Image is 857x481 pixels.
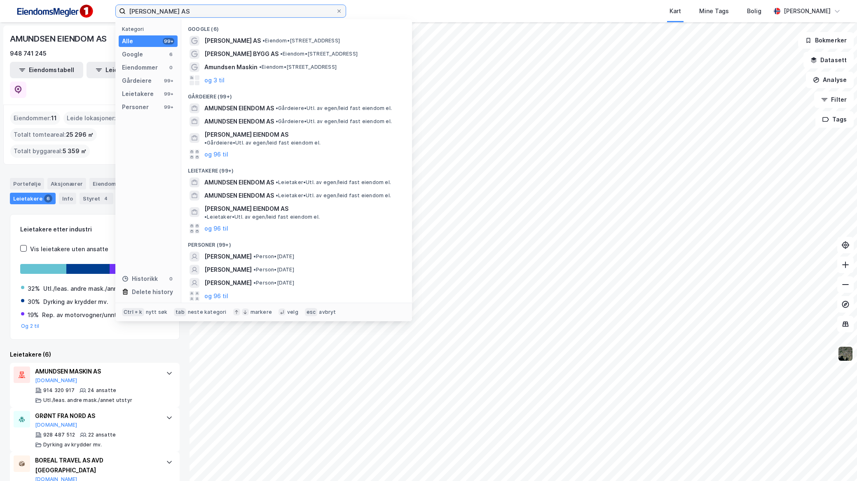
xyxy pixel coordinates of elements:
[21,323,40,329] button: Og 2 til
[276,105,392,112] span: Gårdeiere • Utl. av egen/leid fast eiendom el.
[122,274,158,284] div: Historikk
[88,387,116,394] div: 24 ansatte
[815,111,854,128] button: Tags
[35,422,77,428] button: [DOMAIN_NAME]
[10,128,97,141] div: Totalt tomteareal :
[253,253,294,260] span: Person • [DATE]
[35,377,77,384] button: [DOMAIN_NAME]
[803,52,854,68] button: Datasett
[262,37,340,44] span: Eiendom • [STREET_ADDRESS]
[35,411,158,421] div: GRØNT FRA NORD AS
[20,224,169,234] div: Leietakere etter industri
[10,112,60,125] div: Eiendommer :
[122,26,178,32] div: Kategori
[204,252,252,262] span: [PERSON_NAME]
[10,193,56,204] div: Leietakere
[181,87,412,102] div: Gårdeiere (99+)
[280,51,358,57] span: Eiendom • [STREET_ADDRESS]
[204,36,261,46] span: [PERSON_NAME] AS
[798,32,854,49] button: Bokmerker
[188,309,227,315] div: neste kategori
[89,178,140,189] div: Eiendommer
[146,309,168,315] div: nytt søk
[670,6,681,16] div: Kart
[280,51,283,57] span: •
[47,178,86,189] div: Aksjonærer
[204,62,258,72] span: Amundsen Maskin
[204,103,274,113] span: AMUNDSEN EIENDOM AS
[122,308,144,316] div: Ctrl + k
[63,146,87,156] span: 5 359 ㎡
[816,441,857,481] iframe: Chat Widget
[204,265,252,275] span: [PERSON_NAME]
[287,309,298,315] div: velg
[35,455,158,475] div: BOREAL TRAVEL AS AVD [GEOGRAPHIC_DATA]
[43,284,142,294] div: Utl./leas. andre mask./annet utstyr
[163,91,174,97] div: 99+
[59,193,76,204] div: Info
[276,179,391,186] span: Leietaker • Utl. av egen/leid fast eiendom el.
[122,36,133,46] div: Alle
[122,102,149,112] div: Personer
[28,297,40,307] div: 30%
[204,204,288,214] span: [PERSON_NAME] EIENDOM AS
[276,118,392,125] span: Gårdeiere • Utl. av egen/leid fast eiendom el.
[42,310,149,320] div: Rep. av motorvogner/unnt. motorsyk.
[204,130,288,140] span: [PERSON_NAME] EIENDOM AS
[181,235,412,250] div: Personer (99+)
[276,118,278,124] span: •
[43,387,75,394] div: 914 320 917
[87,62,160,78] button: Leietakertabell
[122,63,158,72] div: Eiendommer
[784,6,831,16] div: [PERSON_NAME]
[276,192,278,198] span: •
[44,194,52,203] div: 6
[699,6,729,16] div: Mine Tags
[262,37,265,44] span: •
[251,309,272,315] div: markere
[43,441,102,448] div: Dyrking av krydder mv.
[10,62,83,78] button: Eiendomstabell
[102,194,110,203] div: 4
[204,117,274,126] span: AMUNDSEN EIENDOM AS
[253,280,256,286] span: •
[253,253,256,259] span: •
[10,145,90,158] div: Totalt byggareal :
[204,291,228,301] button: og 96 til
[163,77,174,84] div: 99+
[30,244,108,254] div: Vis leietakere uten ansatte
[10,178,44,189] div: Portefølje
[276,192,391,199] span: Leietaker • Utl. av egen/leid fast eiendom el.
[10,350,180,360] div: Leietakere (6)
[305,308,318,316] div: esc
[253,280,294,286] span: Person • [DATE]
[35,367,158,376] div: AMUNDSEN MASKIN AS
[816,441,857,481] div: Kontrollprogram for chat
[80,193,113,204] div: Styret
[168,64,174,71] div: 0
[276,179,278,185] span: •
[66,130,94,140] span: 25 296 ㎡
[259,64,262,70] span: •
[43,432,75,438] div: 928 487 512
[122,76,152,86] div: Gårdeiere
[28,310,39,320] div: 19%
[43,297,108,307] div: Dyrking av krydder mv.
[132,287,173,297] div: Delete history
[174,308,186,316] div: tab
[204,140,321,146] span: Gårdeiere • Utl. av egen/leid fast eiendom el.
[88,432,116,438] div: 22 ansatte
[10,49,47,58] div: 948 741 245
[204,224,228,233] button: og 96 til
[168,51,174,58] div: 6
[204,214,207,220] span: •
[28,284,40,294] div: 32%
[204,278,252,288] span: [PERSON_NAME]
[51,113,57,123] span: 11
[163,104,174,110] div: 99+
[204,49,279,59] span: [PERSON_NAME] BYGG AS
[168,276,174,282] div: 0
[63,112,122,125] div: Leide lokasjoner :
[181,19,412,34] div: Google (6)
[13,2,96,21] img: F4PB6Px+NJ5v8B7XTbfpPpyloAAAAASUVORK5CYII=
